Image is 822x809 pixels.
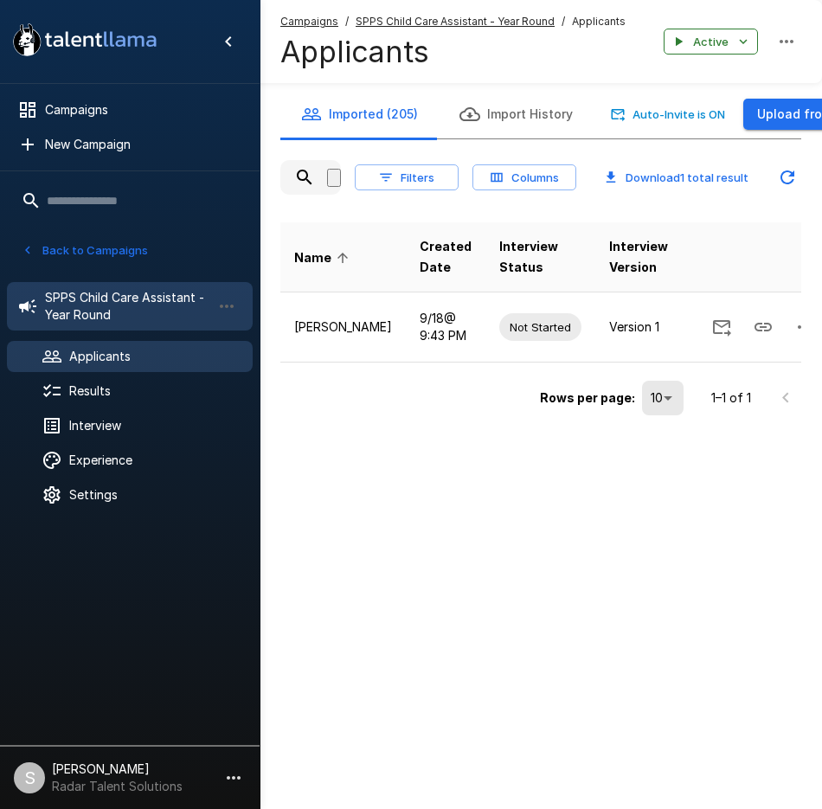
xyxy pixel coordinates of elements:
span: Not Started [499,319,581,336]
button: Download1 total result [590,164,763,191]
p: [PERSON_NAME] [294,318,392,336]
span: Interview Version [609,236,668,278]
u: Campaigns [280,15,338,28]
button: Imported (205) [280,90,439,138]
span: Applicants [572,13,626,30]
button: Columns [472,164,576,191]
button: Import History [439,90,594,138]
span: Copy Interview Link [742,318,784,333]
p: 1–1 of 1 [711,389,751,407]
button: Active [664,29,758,55]
span: Send Invitation [701,318,742,333]
u: SPPS Child Care Assistant - Year Round [356,15,555,28]
span: / [562,13,565,30]
button: Filters [355,164,459,191]
div: 10 [642,381,684,415]
h4: Applicants [280,34,626,70]
span: Interview Status [499,236,581,278]
button: Auto-Invite is ON [607,101,729,128]
span: Created Date [420,236,472,278]
span: / [345,13,349,30]
button: Updated Today - 1:15 PM [770,160,805,195]
p: Version 1 [609,318,668,336]
span: Name [294,247,354,268]
p: Rows per page: [540,389,635,407]
td: 9/18 @ 9:43 PM [406,292,485,363]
